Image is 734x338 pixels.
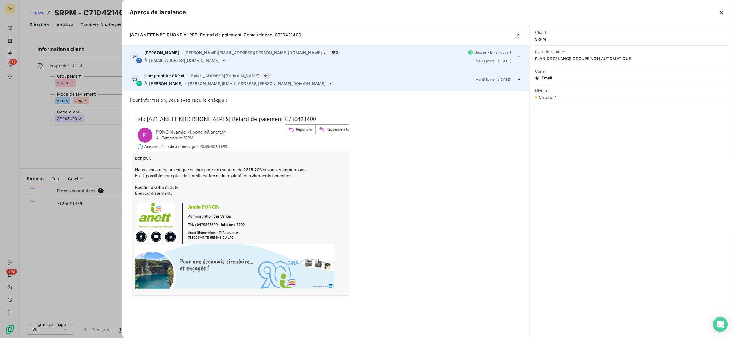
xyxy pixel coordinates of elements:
span: Pour information, vous avez reçu le chèque : [130,97,227,103]
span: Succès - Email ouvert [475,51,511,54]
span: 2 [330,50,340,55]
span: il y a 18 jours , le [DATE] [473,78,511,81]
span: il y a 18 jours , le [DATE] [473,59,511,63]
span: Niveau [535,88,729,93]
span: - [181,51,182,55]
span: Canal [535,69,729,74]
span: [EMAIL_ADDRESS][DOMAIN_NAME] [189,73,260,78]
span: Niveau 2 [539,95,556,100]
span: Comptabilité SRPM [144,73,184,78]
img: image001.png [130,112,349,297]
span: [EMAIL_ADDRESS][DOMAIN_NAME] [149,58,220,63]
span: À [144,58,147,63]
span: - [186,74,187,78]
span: [PERSON_NAME] [144,50,179,55]
span: À [144,81,147,86]
div: JP [130,51,140,61]
span: [PERSON_NAME] [149,81,183,86]
span: PLAN DE RELANCE GROUPE NON AUTOMATIQUE [535,56,729,61]
span: Client [535,30,729,35]
span: [A71 ANETT NBD RHONE ALPES] Retard de paiement, 2ème relance. C710421400 [130,32,301,37]
span: Email [535,75,729,80]
span: [PERSON_NAME][EMAIL_ADDRESS][PERSON_NAME][DOMAIN_NAME] [184,50,322,55]
span: 1 [261,73,272,79]
span: SRPM [535,37,729,42]
div: CS [130,75,140,84]
h5: Aperçu de la relance [130,8,186,17]
span: [PERSON_NAME][EMAIL_ADDRESS][PERSON_NAME][DOMAIN_NAME] [188,81,326,86]
span: Plan de relance [535,49,729,54]
span: - [185,82,186,85]
div: Open Intercom Messenger [713,317,728,332]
